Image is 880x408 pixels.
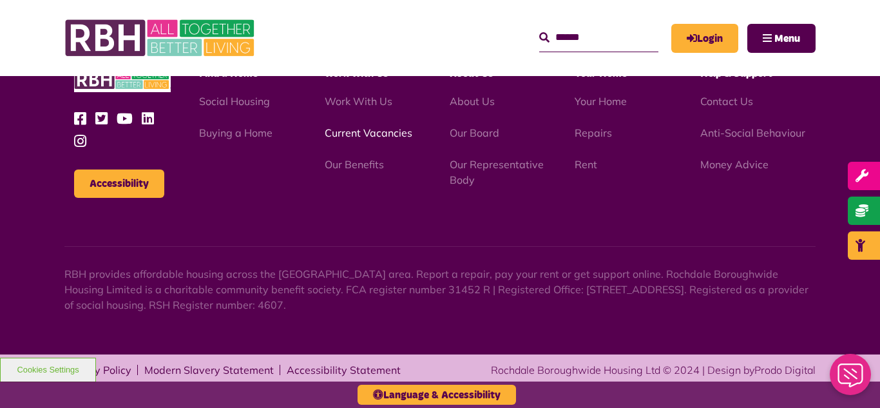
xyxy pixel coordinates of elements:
a: About Us [450,95,495,108]
a: Work With Us [325,95,392,108]
a: Buying a Home [199,126,273,139]
a: Accessibility Statement [287,365,401,375]
a: Our Representative Body [450,158,544,186]
a: Contact Us [700,95,753,108]
button: Language & Accessibility [358,385,516,405]
img: RBH [64,13,258,63]
div: Rochdale Boroughwide Housing Ltd © 2024 | Design by [491,362,816,378]
a: Social Housing - open in a new tab [199,95,270,108]
input: Search [539,24,658,52]
a: Prodo Digital - open in a new tab [754,364,816,376]
a: Anti-Social Behaviour [700,126,805,139]
img: RBH [74,67,171,92]
a: Current Vacancies [325,126,412,139]
a: Privacy Policy [64,365,131,375]
a: Repairs [575,126,612,139]
button: Navigation [747,24,816,53]
iframe: Netcall Web Assistant for live chat [822,350,880,408]
a: Our Benefits [325,158,384,171]
a: Our Board [450,126,499,139]
button: Accessibility [74,170,164,198]
a: Modern Slavery Statement - open in a new tab [144,365,274,375]
a: Your Home [575,95,627,108]
p: RBH provides affordable housing across the [GEOGRAPHIC_DATA] area. Report a repair, pay your rent... [64,266,816,313]
a: MyRBH [671,24,738,53]
a: Money Advice [700,158,769,171]
span: Menu [774,34,800,44]
a: Rent [575,158,597,171]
